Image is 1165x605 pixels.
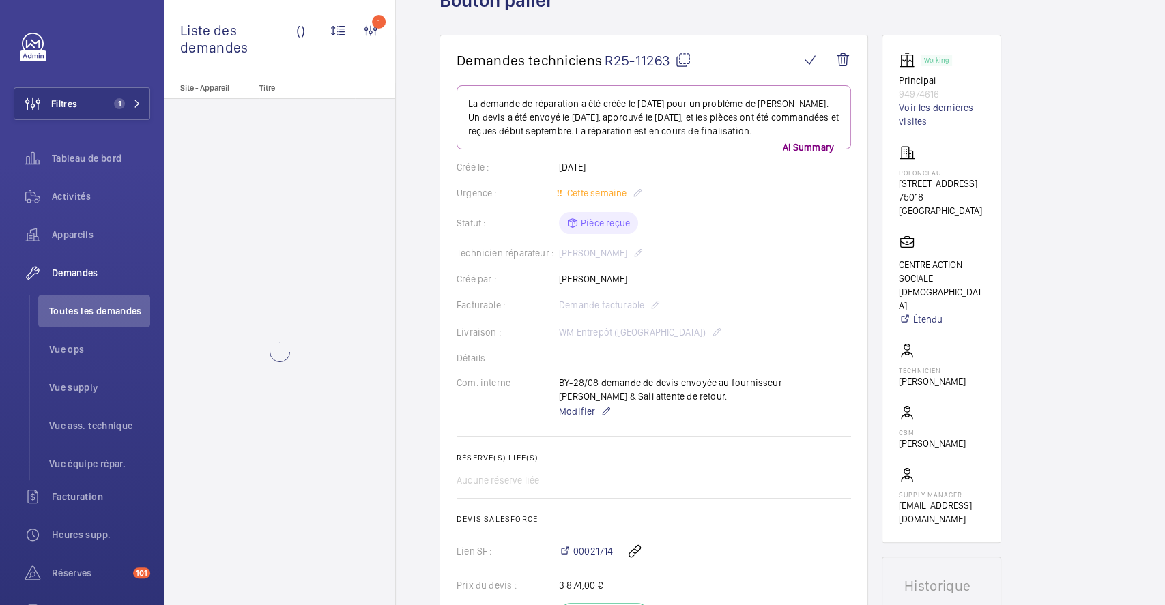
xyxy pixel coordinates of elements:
p: Site - Appareil [164,83,254,93]
p: 94974616 [899,87,984,101]
a: Voir les dernières visites [899,101,984,128]
p: [STREET_ADDRESS] [899,177,984,190]
h2: Devis Salesforce [457,514,851,524]
p: Principal [899,74,984,87]
span: Toutes les demandes [49,304,150,318]
span: Modifier [559,404,595,418]
span: 101 [133,567,150,578]
span: Demandes techniciens [457,52,602,69]
span: Activités [52,190,150,203]
span: Appareils [52,228,150,241]
p: CSM [899,428,966,437]
p: La demande de réparation a été créée le [DATE] pour un problème de [PERSON_NAME]. Un devis a été ... [468,97,839,138]
p: [PERSON_NAME] [899,437,966,450]
span: Heures supp. [52,528,150,542]
p: Titre [259,83,349,93]
span: Facturation [52,490,150,503]
button: Filtres1 [14,87,150,120]
span: Filtres [51,97,77,110]
p: CENTRE ACTION SOCIALE [DEMOGRAPHIC_DATA] [899,258,984,312]
span: Vue supply [49,381,150,394]
p: Polonceau [899,168,984,177]
span: Vue ops [49,342,150,356]
span: 1 [114,98,125,109]
p: AI Summary [777,141,839,154]
p: Technicien [899,366,966,374]
span: Vue équipe répar. [49,457,150,471]
a: 00021714 [559,544,613,558]
img: elevator.svg [899,52,921,68]
span: 00021714 [573,544,613,558]
p: Supply manager [899,490,984,499]
p: Working [924,58,949,63]
span: Demandes [52,266,150,280]
span: Liste des demandes [180,22,296,56]
p: 75018 [GEOGRAPHIC_DATA] [899,190,984,218]
h1: Historique [904,579,979,593]
span: Vue ass. technique [49,419,150,432]
span: R25-11263 [605,52,691,69]
h2: Réserve(s) liée(s) [457,453,851,462]
p: [PERSON_NAME] [899,374,966,388]
p: [EMAIL_ADDRESS][DOMAIN_NAME] [899,499,984,526]
a: Étendu [899,312,984,326]
span: Tableau de bord [52,151,150,165]
span: Réserves [52,566,128,580]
